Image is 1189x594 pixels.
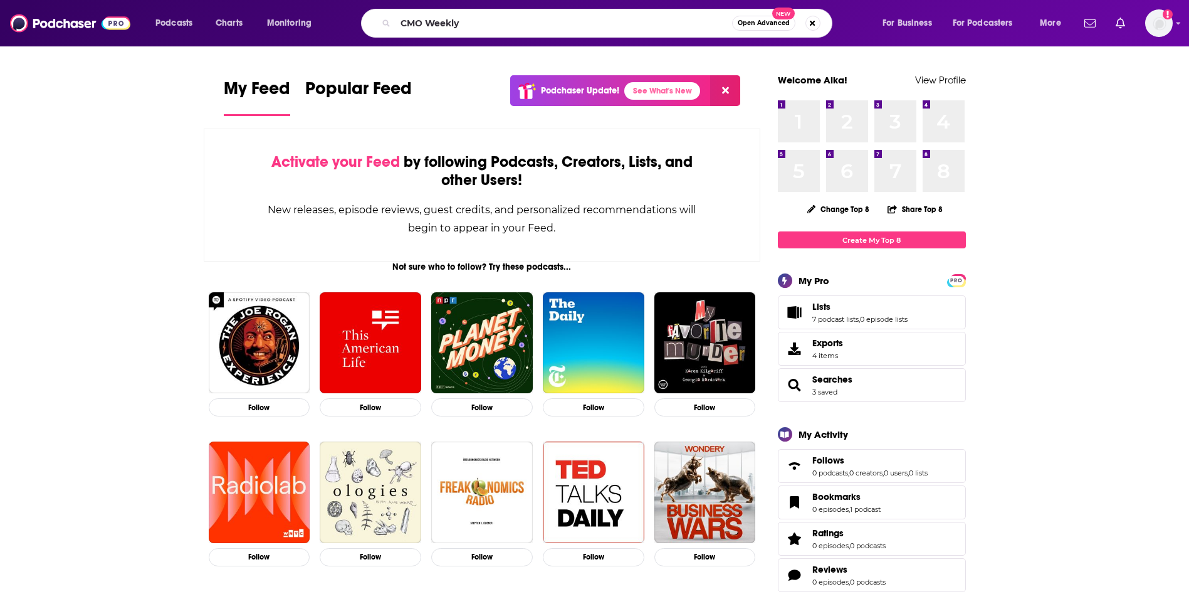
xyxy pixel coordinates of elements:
[849,505,850,514] span: ,
[1145,9,1173,37] img: User Profile
[778,368,966,402] span: Searches
[812,564,847,575] span: Reviews
[909,469,928,477] a: 0 lists
[812,455,844,466] span: Follows
[624,82,700,100] a: See What's New
[782,340,807,358] span: Exports
[850,505,881,514] a: 1 podcast
[1111,13,1130,34] a: Show notifications dropdown
[812,374,852,385] a: Searches
[738,20,790,26] span: Open Advanced
[654,292,756,394] img: My Favorite Murder with Karen Kilgariff and Georgia Hardstark
[431,442,533,543] img: Freakonomics Radio
[732,16,795,31] button: Open AdvancedNew
[209,398,310,416] button: Follow
[778,558,966,592] span: Reviews
[431,398,533,416] button: Follow
[800,201,877,217] button: Change Top 8
[778,74,847,86] a: Welcome Alka!
[850,578,886,586] a: 0 podcasts
[1145,9,1173,37] span: Logged in as AlkaNara
[849,541,850,550] span: ,
[812,337,843,349] span: Exports
[812,455,928,466] a: Follows
[915,74,966,86] a: View Profile
[654,548,756,566] button: Follow
[320,548,421,566] button: Follow
[860,315,908,324] a: 0 episode lists
[778,485,966,519] span: Bookmarks
[778,449,966,483] span: Follows
[812,541,849,550] a: 0 episodes
[155,14,192,32] span: Podcasts
[812,469,848,477] a: 0 podcasts
[859,315,860,324] span: ,
[1163,9,1173,19] svg: Add a profile image
[224,78,290,116] a: My Feed
[812,351,843,360] span: 4 items
[782,566,807,584] a: Reviews
[320,442,421,543] img: Ologies with Alie Ward
[778,295,966,329] span: Lists
[850,541,886,550] a: 0 podcasts
[216,14,243,32] span: Charts
[431,548,533,566] button: Follow
[849,578,850,586] span: ,
[654,442,756,543] img: Business Wars
[373,9,844,38] div: Search podcasts, credits, & more...
[320,292,421,394] img: This American Life
[267,14,312,32] span: Monitoring
[1031,13,1077,33] button: open menu
[908,469,909,477] span: ,
[812,491,881,502] a: Bookmarks
[949,276,964,285] span: PRO
[812,491,861,502] span: Bookmarks
[1040,14,1061,32] span: More
[320,398,421,416] button: Follow
[147,13,209,33] button: open menu
[305,78,412,116] a: Popular Feed
[209,548,310,566] button: Follow
[782,376,807,394] a: Searches
[209,442,310,543] img: Radiolab
[543,292,644,394] img: The Daily
[778,332,966,366] a: Exports
[812,528,844,539] span: Ratings
[883,14,932,32] span: For Business
[543,442,644,543] a: TED Talks Daily
[1145,9,1173,37] button: Show profile menu
[258,13,328,33] button: open menu
[1079,13,1101,34] a: Show notifications dropdown
[267,201,698,237] div: New releases, episode reviews, guest credits, and personalized recommendations will begin to appe...
[782,494,807,511] a: Bookmarks
[883,469,884,477] span: ,
[849,469,883,477] a: 0 creators
[874,13,948,33] button: open menu
[782,530,807,548] a: Ratings
[848,469,849,477] span: ,
[209,292,310,394] a: The Joe Rogan Experience
[10,11,130,35] img: Podchaser - Follow, Share and Rate Podcasts
[204,262,761,272] div: Not sure who to follow? Try these podcasts...
[812,301,830,312] span: Lists
[812,578,849,586] a: 0 episodes
[884,469,908,477] a: 0 users
[778,231,966,248] a: Create My Top 8
[812,505,849,514] a: 0 episodes
[812,315,859,324] a: 7 podcast lists
[543,398,644,416] button: Follow
[543,548,644,566] button: Follow
[305,78,412,107] span: Popular Feed
[431,292,533,394] img: Planet Money
[654,398,756,416] button: Follow
[945,13,1031,33] button: open menu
